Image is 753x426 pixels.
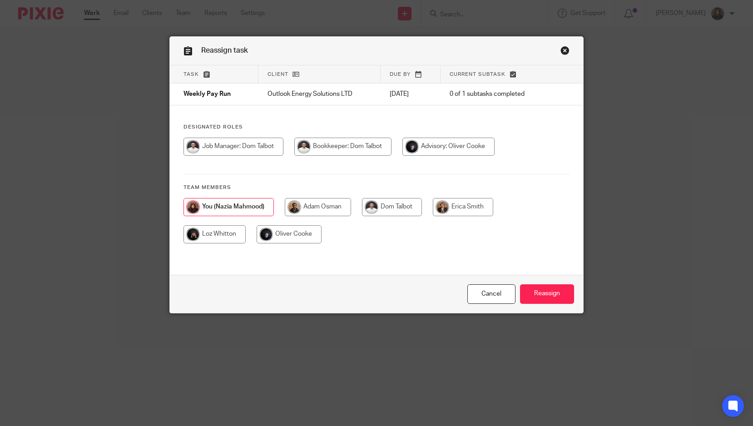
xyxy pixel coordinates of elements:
span: Client [268,72,288,77]
span: Task [183,72,199,77]
p: Outlook Energy Solutions LTD [268,89,372,99]
span: Current subtask [450,72,505,77]
a: Close this dialog window [560,46,570,58]
span: Weekly Pay Run [183,91,231,98]
span: Due by [390,72,411,77]
h4: Designated Roles [183,124,570,131]
td: 0 of 1 subtasks completed [441,84,551,105]
span: Reassign task [201,47,248,54]
h4: Team members [183,184,570,191]
input: Reassign [520,284,574,304]
p: [DATE] [390,89,431,99]
a: Close this dialog window [467,284,515,304]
